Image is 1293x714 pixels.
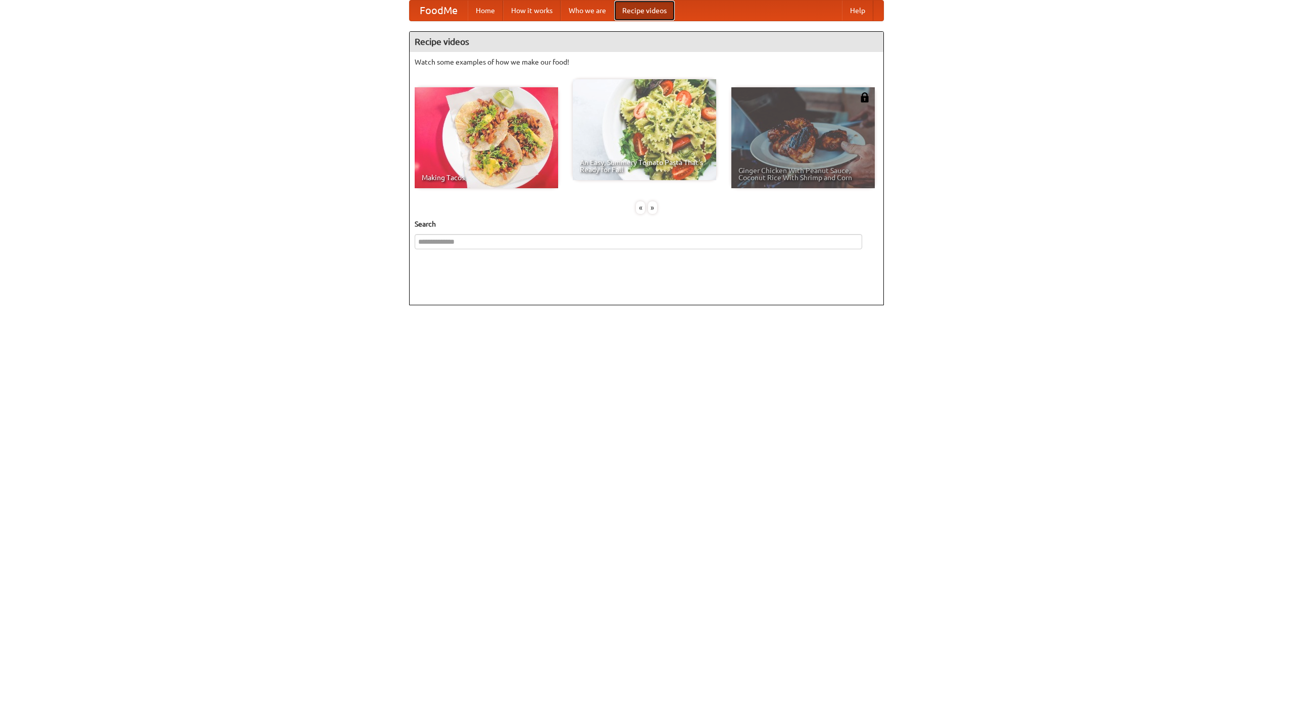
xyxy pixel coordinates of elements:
a: Who we are [561,1,614,21]
a: Making Tacos [415,87,558,188]
p: Watch some examples of how we make our food! [415,57,878,67]
h4: Recipe videos [410,32,883,52]
div: « [636,201,645,214]
a: Recipe videos [614,1,675,21]
span: An Easy, Summery Tomato Pasta That's Ready for Fall [580,159,709,173]
h5: Search [415,219,878,229]
span: Making Tacos [422,174,551,181]
a: Home [468,1,503,21]
div: » [648,201,657,214]
img: 483408.png [860,92,870,102]
a: An Easy, Summery Tomato Pasta That's Ready for Fall [573,79,716,180]
a: How it works [503,1,561,21]
a: Help [842,1,873,21]
a: FoodMe [410,1,468,21]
